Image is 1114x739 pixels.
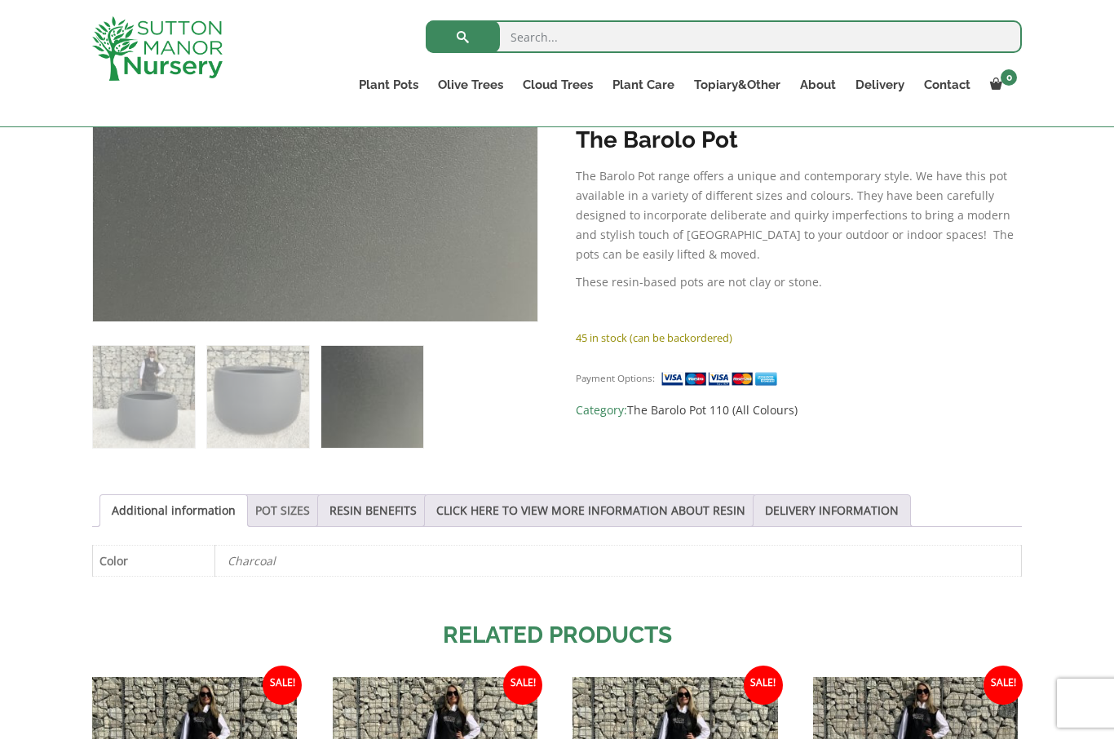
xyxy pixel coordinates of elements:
[790,73,846,96] a: About
[980,73,1022,96] a: 0
[93,346,195,448] img: The Barolo Pot 110 Colour Charcoal
[984,666,1023,705] span: Sale!
[914,73,980,96] a: Contact
[576,272,1022,292] p: These resin-based pots are not clay or stone.
[329,495,417,526] a: RESIN BENEFITS
[349,73,428,96] a: Plant Pots
[765,495,899,526] a: DELIVERY INFORMATION
[661,370,783,387] img: payment supported
[576,372,655,384] small: Payment Options:
[93,546,215,577] th: Color
[436,495,745,526] a: CLICK HERE TO VIEW MORE INFORMATION ABOUT RESIN
[426,20,1022,53] input: Search...
[321,346,423,448] img: The Barolo Pot 110 Colour Charcoal - Image 3
[576,166,1022,264] p: The Barolo Pot range offers a unique and contemporary style. We have this pot available in a vari...
[627,402,798,418] a: The Barolo Pot 110 (All Colours)
[92,618,1022,653] h2: Related products
[744,666,783,705] span: Sale!
[603,73,684,96] a: Plant Care
[513,73,603,96] a: Cloud Trees
[576,328,1022,347] p: 45 in stock (can be backordered)
[112,495,236,526] a: Additional information
[92,545,1022,577] table: Product Details
[503,666,542,705] span: Sale!
[684,73,790,96] a: Topiary&Other
[228,546,1009,576] p: Charcoal
[1001,69,1017,86] span: 0
[263,666,302,705] span: Sale!
[428,73,513,96] a: Olive Trees
[255,495,310,526] a: POT SIZES
[846,73,914,96] a: Delivery
[92,16,223,81] img: logo
[576,126,738,153] strong: The Barolo Pot
[576,400,1022,420] span: Category:
[207,346,309,448] img: The Barolo Pot 110 Colour Charcoal - Image 2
